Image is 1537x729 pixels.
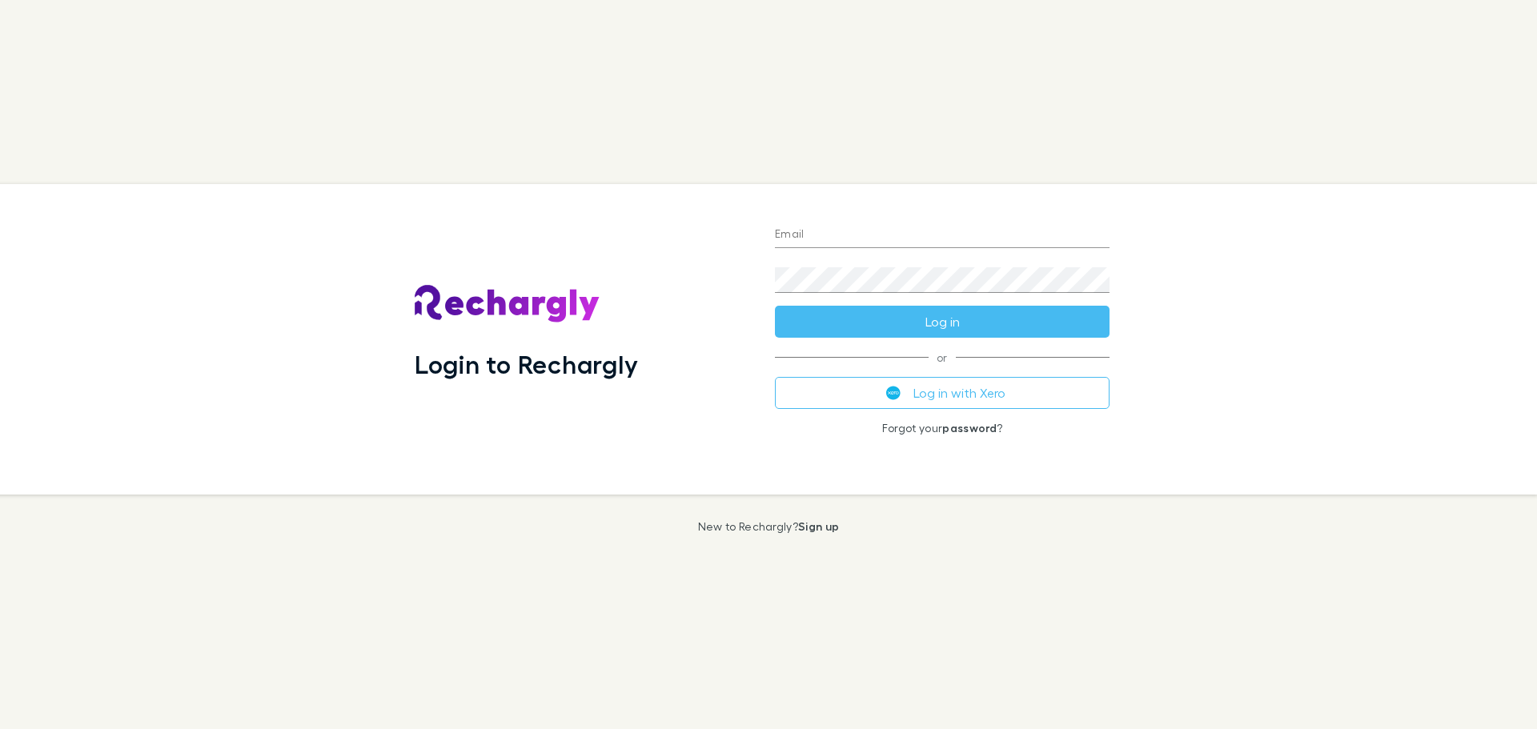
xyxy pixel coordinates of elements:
span: or [775,357,1110,358]
p: New to Rechargly? [698,520,840,533]
button: Log in [775,306,1110,338]
p: Forgot your ? [775,422,1110,435]
h1: Login to Rechargly [415,349,638,379]
a: Sign up [798,519,839,533]
img: Xero's logo [886,386,901,400]
img: Rechargly's Logo [415,285,600,323]
a: password [942,421,997,435]
button: Log in with Xero [775,377,1110,409]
